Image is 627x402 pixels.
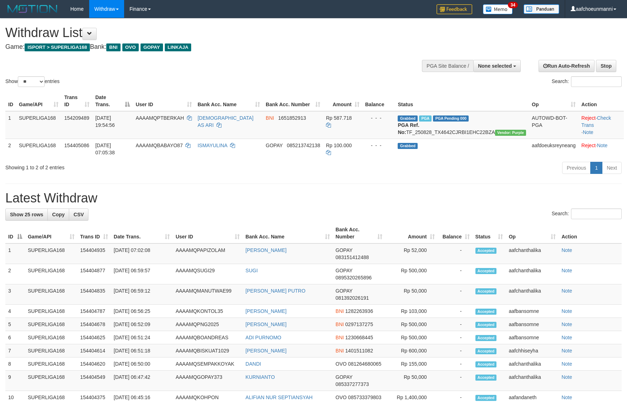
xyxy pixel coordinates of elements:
td: [DATE] 06:51:24 [111,331,173,344]
span: Show 25 rows [10,212,43,217]
td: aafdoeuksreyneang [529,139,578,159]
a: ADI PURNOMO [245,335,281,340]
td: Rp 500,000 [385,318,438,331]
td: SUPERLIGA168 [16,111,61,139]
th: Bank Acc. Number: activate to sort column ascending [333,223,385,243]
a: CSV [69,208,88,221]
span: 34 [508,2,518,8]
td: AAAAMQBISKUAT1029 [173,344,243,357]
td: TF_250828_TX4642CJRBI1EHC22BZA [395,111,529,139]
a: Next [602,162,622,174]
th: ID: activate to sort column descending [5,223,25,243]
span: Copy 1651852913 to clipboard [278,115,306,121]
td: Rp 155,000 [385,357,438,371]
span: Accepted [475,375,497,381]
span: 154209489 [64,115,89,121]
a: Copy [47,208,69,221]
a: 1 [590,162,602,174]
span: CSV [73,212,84,217]
th: Trans ID: activate to sort column ascending [77,223,111,243]
span: Copy 1282263936 to clipboard [345,308,373,314]
td: aafchanthalika [506,357,559,371]
span: GOPAY [336,268,352,273]
td: 154404549 [77,371,111,391]
td: - [438,344,473,357]
a: Note [597,143,608,148]
span: Grabbed [398,143,418,149]
label: Show entries [5,76,60,87]
td: 154404614 [77,344,111,357]
a: Note [561,308,572,314]
input: Search: [571,76,622,87]
label: Search: [552,208,622,219]
th: Status [395,91,529,111]
span: Accepted [475,348,497,354]
span: Copy 083151412488 to clipboard [336,254,369,260]
a: Note [561,321,572,327]
td: aafchanthalika [506,243,559,264]
th: User ID: activate to sort column ascending [173,223,243,243]
th: Balance [362,91,395,111]
a: Note [561,348,572,354]
span: BNI [336,308,344,314]
td: [DATE] 06:51:18 [111,344,173,357]
td: [DATE] 07:02:08 [111,243,173,264]
span: OVO [122,43,139,51]
a: Reject [581,115,596,121]
td: AAAAMQPAPIZOLAM [173,243,243,264]
td: Rp 52,000 [385,243,438,264]
td: 2 [5,264,25,284]
input: Search: [571,208,622,219]
td: 7 [5,344,25,357]
td: [DATE] 06:59:12 [111,284,173,305]
div: - - - [365,114,392,122]
td: SUPERLIGA168 [25,344,77,357]
span: Rp 100.000 [326,143,352,148]
span: Copy 085337277373 to clipboard [336,381,369,387]
span: Accepted [475,288,497,294]
td: 154404877 [77,264,111,284]
td: AUTOWD-BOT-PGA [529,111,578,139]
a: Note [561,395,572,400]
span: GOPAY [336,288,352,294]
td: 154404835 [77,284,111,305]
td: Rp 500,000 [385,331,438,344]
td: aafchanthalika [506,284,559,305]
a: SUGI [245,268,258,273]
td: SUPERLIGA168 [25,305,77,318]
a: [PERSON_NAME] [245,247,286,253]
th: Date Trans.: activate to sort column ascending [111,223,173,243]
td: aafchanthalika [506,371,559,391]
th: Op: activate to sort column ascending [506,223,559,243]
img: Feedback.jpg [437,4,472,14]
a: Note [583,129,593,135]
span: LINKAJA [165,43,192,51]
span: Vendor URL: https://trx4.1velocity.biz [495,130,526,136]
td: - [438,284,473,305]
td: aafbansomne [506,305,559,318]
span: Copy 085733379803 to clipboard [348,395,381,400]
td: 6 [5,331,25,344]
td: SUPERLIGA168 [25,331,77,344]
th: Amount: activate to sort column ascending [323,91,362,111]
span: [DATE] 07:05:38 [95,143,115,155]
th: Balance: activate to sort column ascending [438,223,473,243]
td: Rp 500,000 [385,264,438,284]
th: Bank Acc. Name: activate to sort column ascending [195,91,263,111]
a: ISMAYULINA [198,143,227,148]
td: [DATE] 06:50:00 [111,357,173,371]
th: Bank Acc. Name: activate to sort column ascending [243,223,332,243]
span: Accepted [475,395,497,401]
a: Check Trans [581,115,611,128]
h4: Game: Bank: [5,43,411,51]
a: Previous [562,162,591,174]
div: PGA Site Balance / [422,60,473,72]
label: Search: [552,76,622,87]
span: Accepted [475,322,497,328]
a: Note [561,247,572,253]
td: Rp 50,000 [385,371,438,391]
a: ALIFIAN NUR SEPTIANSYAH [245,395,312,400]
td: AAAAMQSUGI29 [173,264,243,284]
span: GOPAY [266,143,282,148]
span: Copy [52,212,65,217]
